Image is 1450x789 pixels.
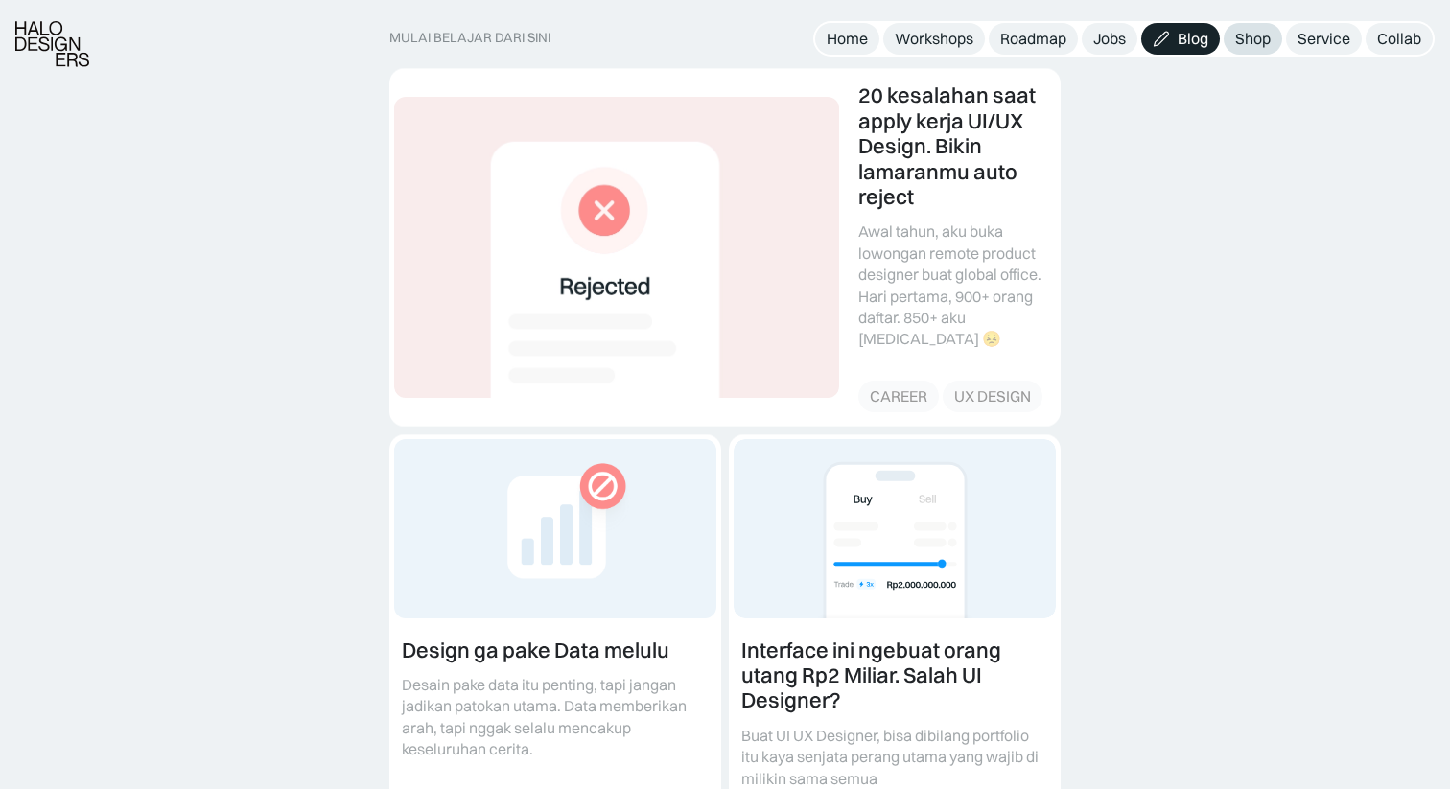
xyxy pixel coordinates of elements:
a: Service [1286,23,1362,55]
div: Blog [1178,29,1208,49]
a: Blog [1141,23,1220,55]
a: Jobs [1082,23,1137,55]
a: Roadmap [989,23,1078,55]
div: Service [1298,29,1350,49]
a: Collab [1366,23,1433,55]
div: Home [827,29,868,49]
div: Shop [1235,29,1271,49]
div: Workshops [895,29,973,49]
div: Roadmap [1000,29,1066,49]
a: Workshops [883,23,985,55]
div: Collab [1377,29,1421,49]
a: Home [815,23,879,55]
div: Jobs [1093,29,1126,49]
div: MULAI BELAJAR DARI SINI [389,30,1061,46]
a: Shop [1224,23,1282,55]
